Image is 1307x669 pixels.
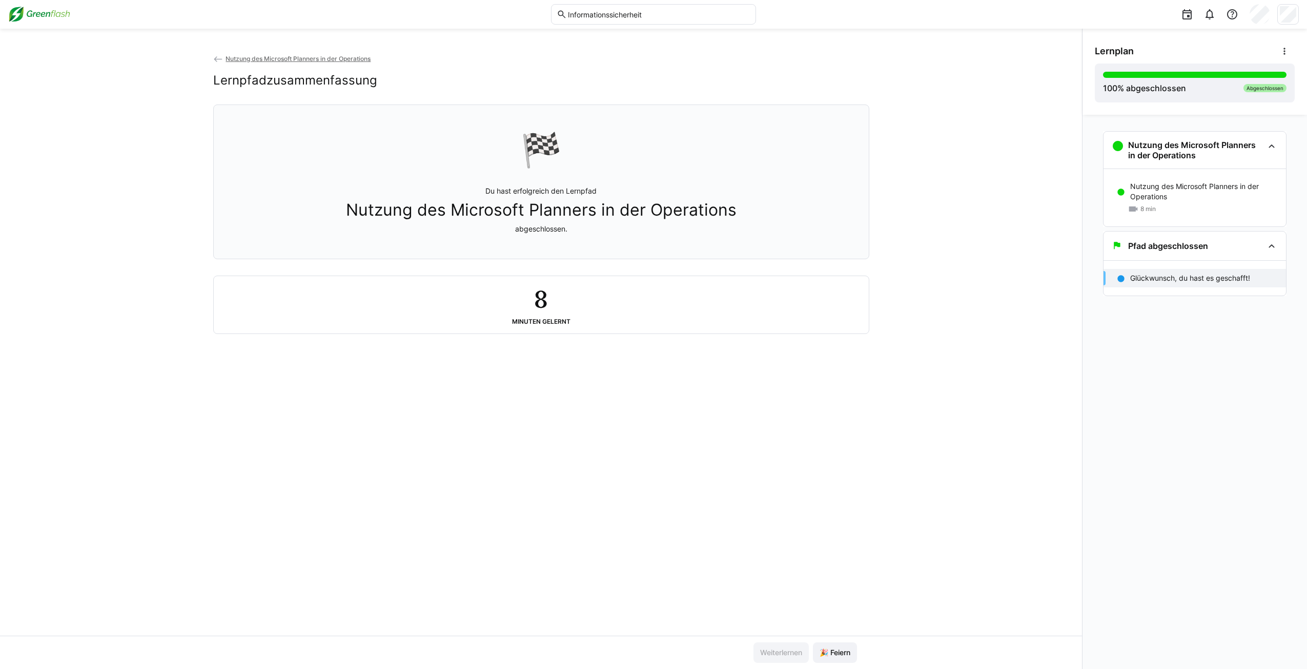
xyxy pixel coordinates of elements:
[759,647,804,658] span: Weiterlernen
[346,186,737,234] p: Du hast erfolgreich den Lernpfad abgeschlossen.
[521,130,562,170] div: 🏁
[818,647,852,658] span: 🎉 Feiern
[512,318,570,325] div: Minuten gelernt
[226,55,371,62] span: Nutzung des Microsoft Planners in der Operations
[1140,205,1156,213] span: 8 min
[753,642,809,663] button: Weiterlernen
[346,200,737,220] span: Nutzung des Microsoft Planners in der Operations
[534,284,547,314] h2: 8
[813,642,857,663] button: 🎉 Feiern
[1103,83,1117,93] span: 100
[1130,273,1250,283] p: Glückwunsch, du hast es geschafft!
[1128,140,1263,160] h3: Nutzung des Microsoft Planners in der Operations
[1243,84,1286,92] div: Abgeschlossen
[213,73,377,88] h2: Lernpfadzusammenfassung
[1130,181,1278,202] p: Nutzung des Microsoft Planners in der Operations
[1103,82,1186,94] div: % abgeschlossen
[567,10,750,19] input: Skills und Lernpfade durchsuchen…
[1128,241,1208,251] h3: Pfad abgeschlossen
[213,55,371,62] a: Nutzung des Microsoft Planners in der Operations
[1095,46,1134,57] span: Lernplan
